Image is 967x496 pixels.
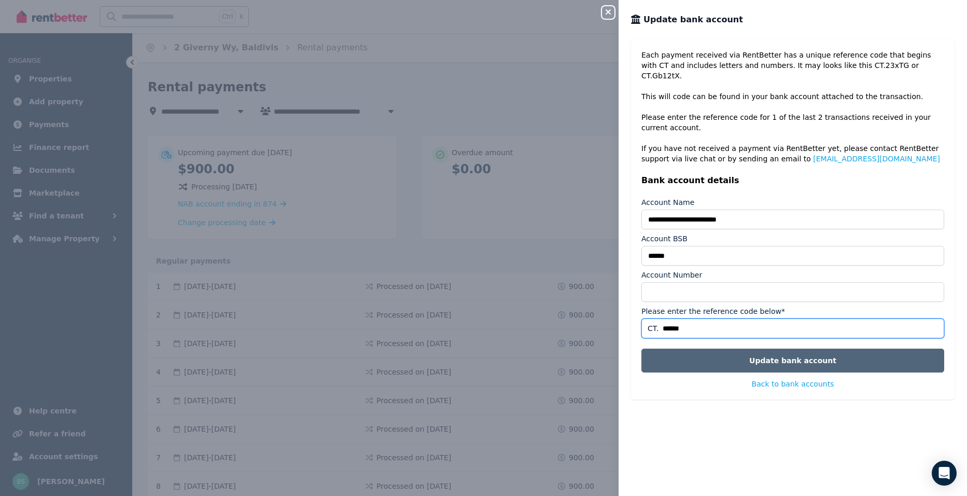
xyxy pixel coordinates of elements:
button: Back to bank accounts [752,379,834,389]
button: Update bank account [641,349,944,373]
label: Account BSB [641,233,688,244]
a: [EMAIL_ADDRESS][DOMAIN_NAME] [813,155,940,163]
p: Bank account details [641,174,944,187]
div: Open Intercom Messenger [932,461,957,486]
label: Please enter the reference code below* [641,306,785,316]
label: Account Number [641,270,702,280]
p: Each payment received via RentBetter has a unique reference code that begins with CT and includes... [641,50,944,164]
span: Update bank account [643,13,743,26]
label: Account Name [641,197,694,208]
